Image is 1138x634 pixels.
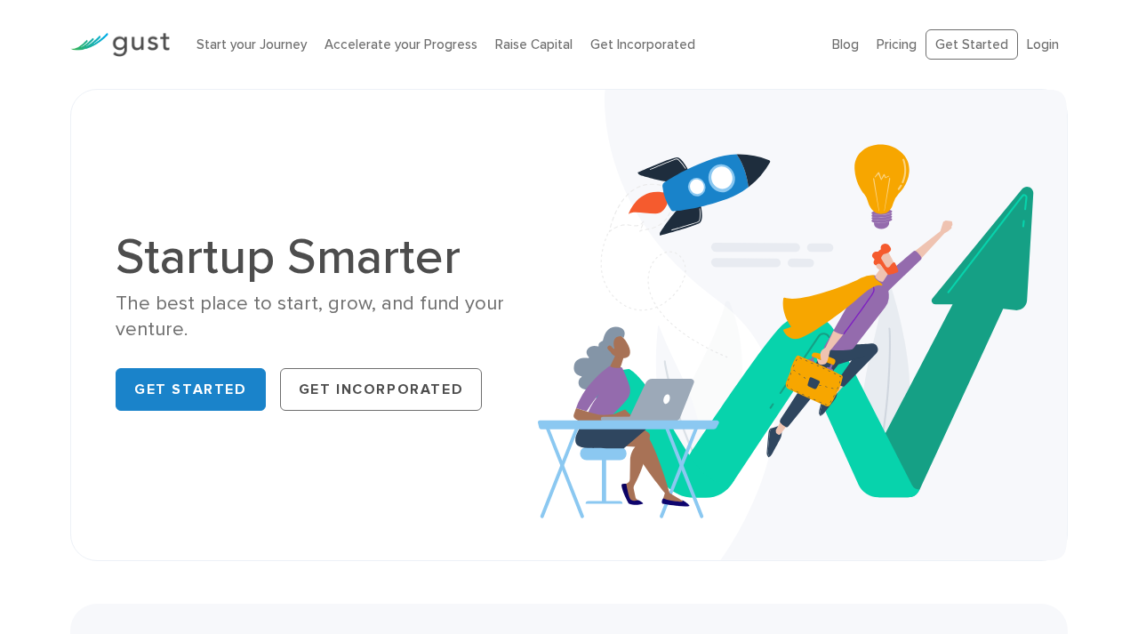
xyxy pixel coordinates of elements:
[590,36,695,52] a: Get Incorporated
[280,368,483,411] a: Get Incorporated
[926,29,1018,60] a: Get Started
[196,36,307,52] a: Start your Journey
[70,33,170,57] img: Gust Logo
[116,291,556,343] div: The best place to start, grow, and fund your venture.
[538,90,1067,560] img: Startup Smarter Hero
[116,232,556,282] h1: Startup Smarter
[1027,36,1059,52] a: Login
[832,36,859,52] a: Blog
[116,368,266,411] a: Get Started
[877,36,917,52] a: Pricing
[495,36,573,52] a: Raise Capital
[325,36,477,52] a: Accelerate your Progress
